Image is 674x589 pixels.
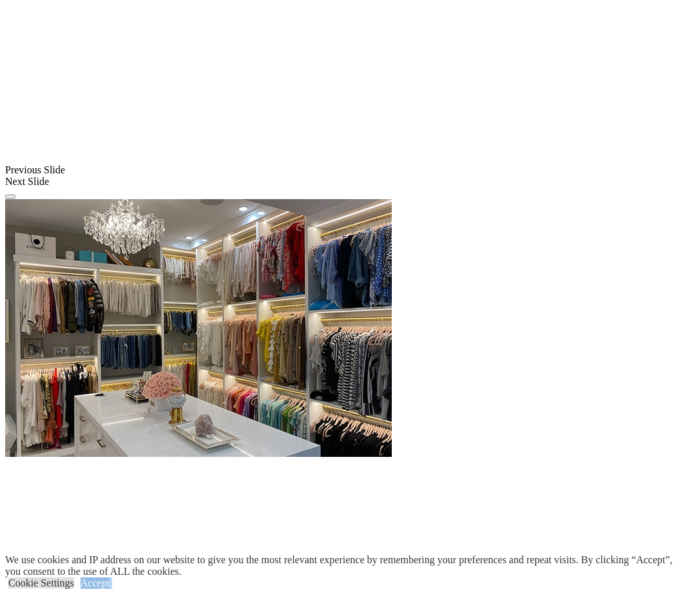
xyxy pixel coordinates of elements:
[5,554,674,577] div: We use cookies and IP address on our website to give you the most relevant experience by remember...
[5,176,669,188] div: Next Slide
[5,195,15,198] button: Click here to pause slide show
[8,577,74,588] a: Cookie Settings
[81,577,110,588] a: Accept
[5,164,669,176] div: Previous Slide
[5,199,392,457] img: Banner for mobile view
